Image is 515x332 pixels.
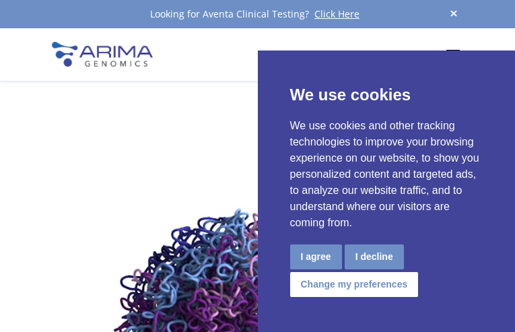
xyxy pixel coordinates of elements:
[345,244,404,269] button: I decline
[309,7,365,20] a: Click Here
[290,244,342,269] button: I agree
[52,5,464,23] div: Looking for Aventa Clinical Testing?
[290,118,483,231] p: We use cookies and other tracking technologies to improve your browsing experience on our website...
[52,42,153,67] img: Arima-Genomics-logo
[290,272,419,297] button: Change my preferences
[290,83,483,107] p: We use cookies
